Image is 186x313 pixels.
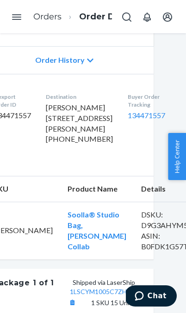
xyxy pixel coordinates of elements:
[128,111,165,120] a: 134471557
[46,93,113,101] dt: Destination
[46,103,112,133] span: [PERSON_NAME] [STREET_ADDRESS][PERSON_NAME]
[7,7,26,26] button: Open Navigation
[138,7,156,26] button: Open notifications
[168,133,186,180] button: Help Center
[35,55,85,66] span: Order History
[46,134,113,144] div: [PHONE_NUMBER]
[66,296,78,308] button: Copy tracking number
[60,176,134,202] th: Product Name
[26,3,142,30] ol: breadcrumbs
[33,12,62,22] a: Orders
[70,288,131,295] a: 1LSCYM1005C7ZHT
[68,210,126,251] a: Soolla® Studio Bag, [PERSON_NAME] Collab
[66,278,135,307] span: Shipped via LaserShip
[126,285,177,308] iframe: Opens a widget where you can chat to one of our agents
[54,278,135,308] div: 1 SKU 15 Units
[79,12,134,22] a: Order Detail
[118,7,136,26] button: Open Search Box
[128,93,165,108] dt: Buyer Order Tracking
[158,7,177,26] button: Open account menu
